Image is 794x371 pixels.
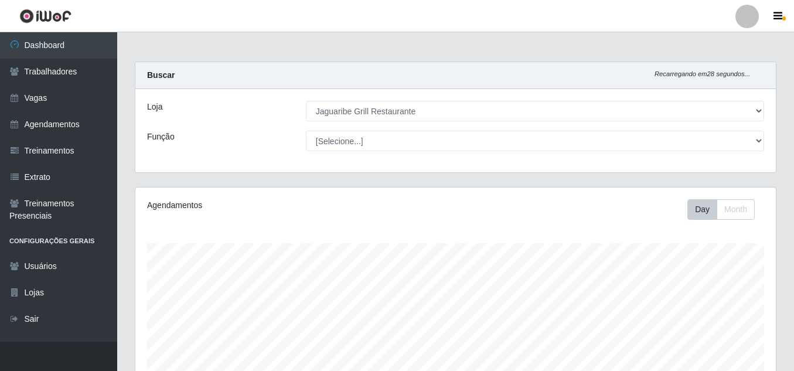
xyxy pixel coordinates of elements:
[19,9,71,23] img: CoreUI Logo
[147,131,175,143] label: Função
[687,199,755,220] div: First group
[655,70,750,77] i: Recarregando em 28 segundos...
[147,199,394,212] div: Agendamentos
[147,101,162,113] label: Loja
[687,199,717,220] button: Day
[687,199,764,220] div: Toolbar with button groups
[717,199,755,220] button: Month
[147,70,175,80] strong: Buscar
